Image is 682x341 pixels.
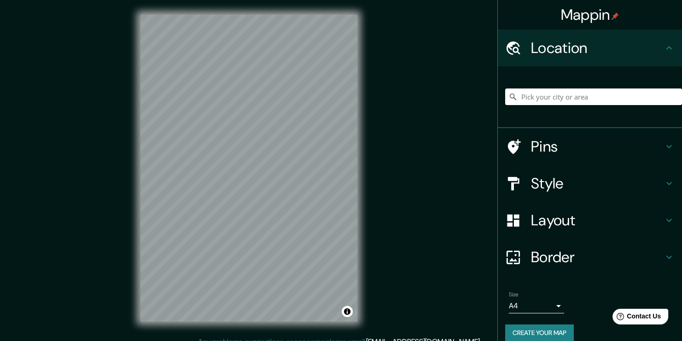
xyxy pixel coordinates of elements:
[561,6,619,24] h4: Mappin
[509,291,519,299] label: Size
[531,39,664,57] h4: Location
[531,137,664,156] h4: Pins
[342,306,353,317] button: Toggle attribution
[612,12,619,20] img: pin-icon.png
[600,305,672,331] iframe: Help widget launcher
[531,211,664,229] h4: Layout
[498,128,682,165] div: Pins
[498,165,682,202] div: Style
[498,239,682,276] div: Border
[498,202,682,239] div: Layout
[505,88,682,105] input: Pick your city or area
[509,299,564,313] div: A4
[140,15,357,322] canvas: Map
[531,248,664,266] h4: Border
[531,174,664,193] h4: Style
[498,29,682,66] div: Location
